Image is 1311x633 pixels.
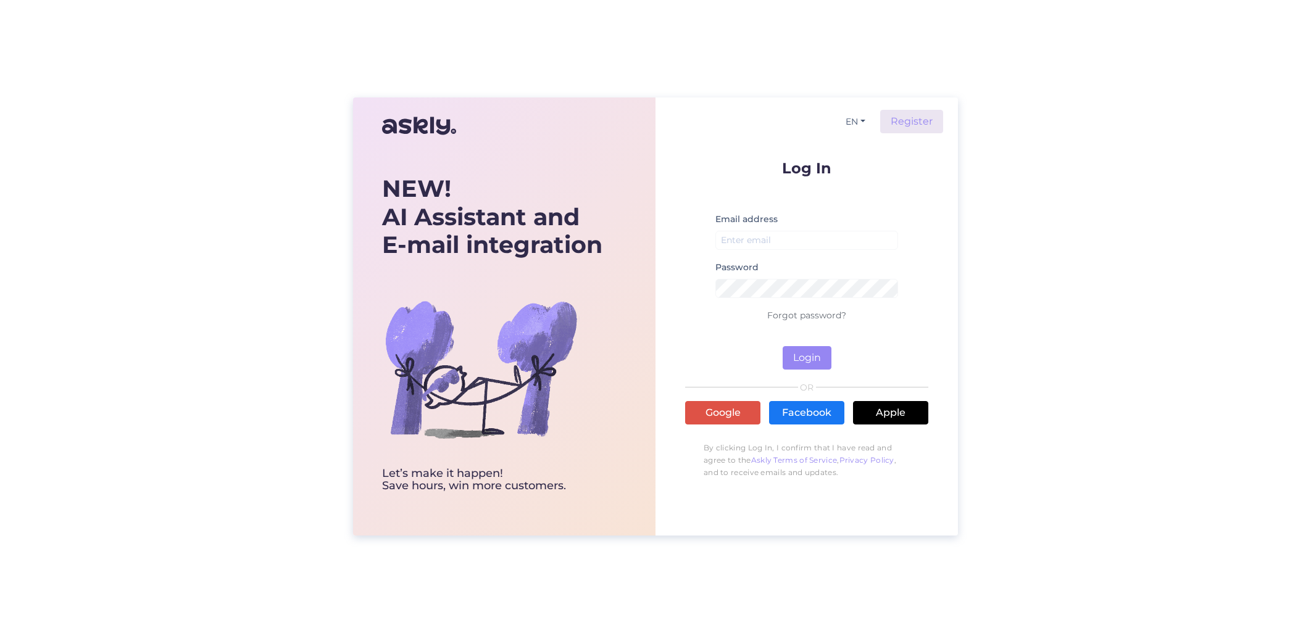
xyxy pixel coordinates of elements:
a: Askly Terms of Service [751,455,838,465]
a: Google [685,401,760,424]
p: Log In [685,160,928,176]
b: NEW! [382,174,451,203]
div: AI Assistant and E-mail integration [382,175,602,259]
input: Enter email [715,231,898,250]
p: By clicking Log In, I confirm that I have read and agree to the , , and to receive emails and upd... [685,436,928,485]
label: Email address [715,213,778,226]
div: Let’s make it happen! Save hours, win more customers. [382,468,602,492]
a: Apple [853,401,928,424]
a: Forgot password? [767,310,846,321]
a: Facebook [769,401,844,424]
button: Login [783,346,831,370]
a: Privacy Policy [839,455,894,465]
span: OR [798,383,816,392]
button: EN [841,113,870,131]
img: Askly [382,111,456,141]
label: Password [715,261,759,274]
a: Register [880,110,943,133]
img: bg-askly [382,270,580,468]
